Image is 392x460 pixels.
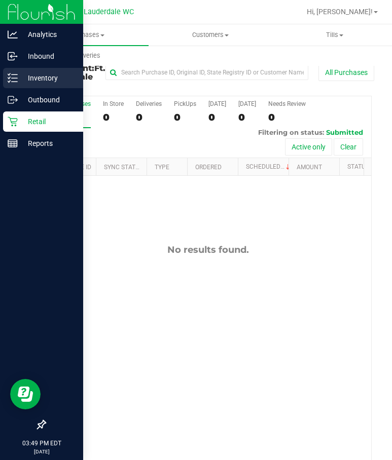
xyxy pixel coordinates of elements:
div: 0 [174,111,196,123]
inline-svg: Inbound [8,51,18,61]
a: Type [155,164,169,171]
button: Clear [334,138,363,156]
a: Purchases [24,24,149,46]
p: Outbound [18,94,79,106]
p: [DATE] [5,448,79,455]
p: Inventory [18,72,79,84]
span: Deliveries [59,51,114,60]
p: Reports [18,137,79,149]
div: No results found. [45,244,371,255]
a: Status [347,163,369,170]
input: Search Purchase ID, Original ID, State Registry ID or Customer Name... [105,65,308,80]
div: 0 [103,111,124,123]
a: Ordered [195,164,222,171]
a: Amount [297,164,322,171]
inline-svg: Analytics [8,29,18,40]
button: Active only [285,138,332,156]
span: Customers [149,30,272,40]
a: Scheduled [246,163,292,170]
div: [DATE] [238,100,256,107]
div: [DATE] [208,100,226,107]
inline-svg: Inventory [8,73,18,83]
div: Deliveries [136,100,162,107]
div: 0 [208,111,226,123]
p: Retail [18,116,79,128]
button: All Purchases [318,64,374,81]
span: Hi, [PERSON_NAME]! [307,8,373,16]
p: 03:49 PM EDT [5,439,79,448]
div: 0 [136,111,162,123]
div: PickUps [174,100,196,107]
inline-svg: Retail [8,117,18,127]
div: 0 [268,111,306,123]
a: Sync Status [104,164,143,171]
iframe: Resource center [10,379,41,409]
span: Filtering on status: [258,128,324,136]
span: Submitted [326,128,363,136]
p: Inbound [18,50,79,62]
span: Ft. Lauderdale WC [73,8,134,16]
div: In Store [103,100,124,107]
a: Deliveries [24,45,149,66]
inline-svg: Reports [8,138,18,148]
span: Purchases [24,30,149,40]
div: 0 [238,111,256,123]
p: Analytics [18,28,79,41]
inline-svg: Outbound [8,95,18,105]
div: Needs Review [268,100,306,107]
a: Customers [149,24,273,46]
